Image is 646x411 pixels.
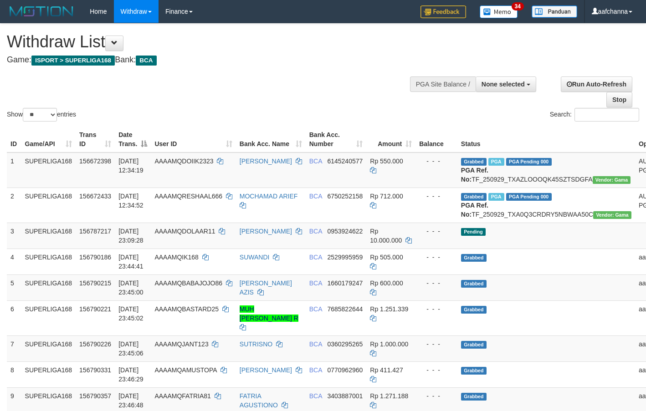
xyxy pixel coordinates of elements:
[79,392,111,400] span: 156790357
[21,274,76,300] td: SUPERLIGA168
[461,367,487,375] span: Grabbed
[309,279,322,287] span: BCA
[457,127,635,152] th: Status
[419,391,454,401] div: - - -
[7,127,21,152] th: ID
[327,305,363,313] span: Copy 7685822644 to clipboard
[419,227,454,236] div: - - -
[118,392,144,409] span: [DATE] 23:46:48
[21,152,76,188] td: SUPERLIGA168
[115,127,151,152] th: Date Trans.: activate to sort column descending
[236,127,306,152] th: Bank Acc. Name: activate to sort column ascending
[419,192,454,201] div: - - -
[480,5,518,18] img: Button%20Memo.svg
[154,366,216,374] span: AAAAMQAMUSTOPA
[370,279,403,287] span: Rp 600.000
[21,223,76,249] td: SUPERLIGA168
[327,254,363,261] span: Copy 2529995959 to clipboard
[7,5,76,18] img: MOTION_logo.png
[419,253,454,262] div: - - -
[118,305,144,322] span: [DATE] 23:45:02
[79,305,111,313] span: 156790221
[7,188,21,223] td: 2
[420,5,466,18] img: Feedback.jpg
[461,193,487,201] span: Grabbed
[240,157,292,165] a: [PERSON_NAME]
[240,228,292,235] a: [PERSON_NAME]
[118,340,144,357] span: [DATE] 23:45:06
[461,228,486,236] span: Pending
[461,393,487,401] span: Grabbed
[306,127,367,152] th: Bank Acc. Number: activate to sort column ascending
[118,254,144,270] span: [DATE] 23:44:41
[7,274,21,300] td: 5
[76,127,115,152] th: Trans ID: activate to sort column ascending
[309,392,322,400] span: BCA
[327,228,363,235] span: Copy 0953924622 to clipboard
[21,127,76,152] th: Game/API: activate to sort column ascending
[309,157,322,165] span: BCA
[327,279,363,287] span: Copy 1660179247 to clipboard
[154,193,222,200] span: AAAAMQRESHAAL666
[7,108,76,122] label: Show entries
[21,188,76,223] td: SUPERLIGA168
[461,280,487,288] span: Grabbed
[118,157,144,174] span: [DATE] 12:34:19
[240,279,292,296] a: [PERSON_NAME] AZIS
[512,2,524,10] span: 34
[488,193,504,201] span: Marked by aafsoycanthlai
[550,108,639,122] label: Search:
[419,304,454,314] div: - - -
[79,193,111,200] span: 156672433
[410,76,476,92] div: PGA Site Balance /
[240,392,278,409] a: FATRIA AGUSTIONO
[309,305,322,313] span: BCA
[118,193,144,209] span: [DATE] 12:34:52
[118,366,144,383] span: [DATE] 23:46:29
[370,392,408,400] span: Rp 1.271.188
[240,366,292,374] a: [PERSON_NAME]
[154,279,222,287] span: AAAAMQBABAJOJO86
[419,365,454,375] div: - - -
[154,305,219,313] span: AAAAMQBASTARD25
[79,366,111,374] span: 156790331
[79,157,111,165] span: 156672398
[532,5,577,18] img: panduan.png
[370,305,408,313] span: Rp 1.251.339
[506,193,552,201] span: PGA Pending
[327,193,363,200] span: Copy 6750252158 to clipboard
[151,127,236,152] th: User ID: activate to sort column ascending
[370,340,408,348] span: Rp 1.000.000
[7,33,421,51] h1: Withdraw List
[327,392,363,400] span: Copy 3403887001 to clipboard
[561,76,632,92] a: Run Auto-Refresh
[240,254,270,261] a: SUWANDI
[461,254,487,262] span: Grabbed
[154,254,199,261] span: AAAAMQIK168
[476,76,536,92] button: None selected
[327,366,363,374] span: Copy 0770962960 to clipboard
[461,202,488,218] b: PGA Ref. No:
[7,361,21,387] td: 8
[482,81,525,88] span: None selected
[461,306,487,314] span: Grabbed
[419,279,454,288] div: - - -
[370,157,403,165] span: Rp 550.000
[7,300,21,335] td: 6
[606,92,632,107] a: Stop
[79,254,111,261] span: 156790186
[461,341,487,349] span: Grabbed
[7,152,21,188] td: 1
[79,279,111,287] span: 156790215
[370,254,403,261] span: Rp 505.000
[240,340,272,348] a: SUTRISNO
[574,108,639,122] input: Search:
[366,127,415,152] th: Amount: activate to sort column ascending
[309,254,322,261] span: BCA
[370,366,403,374] span: Rp 411.427
[419,340,454,349] div: - - -
[309,228,322,235] span: BCA
[31,56,115,66] span: ISPORT > SUPERLIGA168
[154,157,213,165] span: AAAAMQDOIIK2323
[118,228,144,244] span: [DATE] 23:09:28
